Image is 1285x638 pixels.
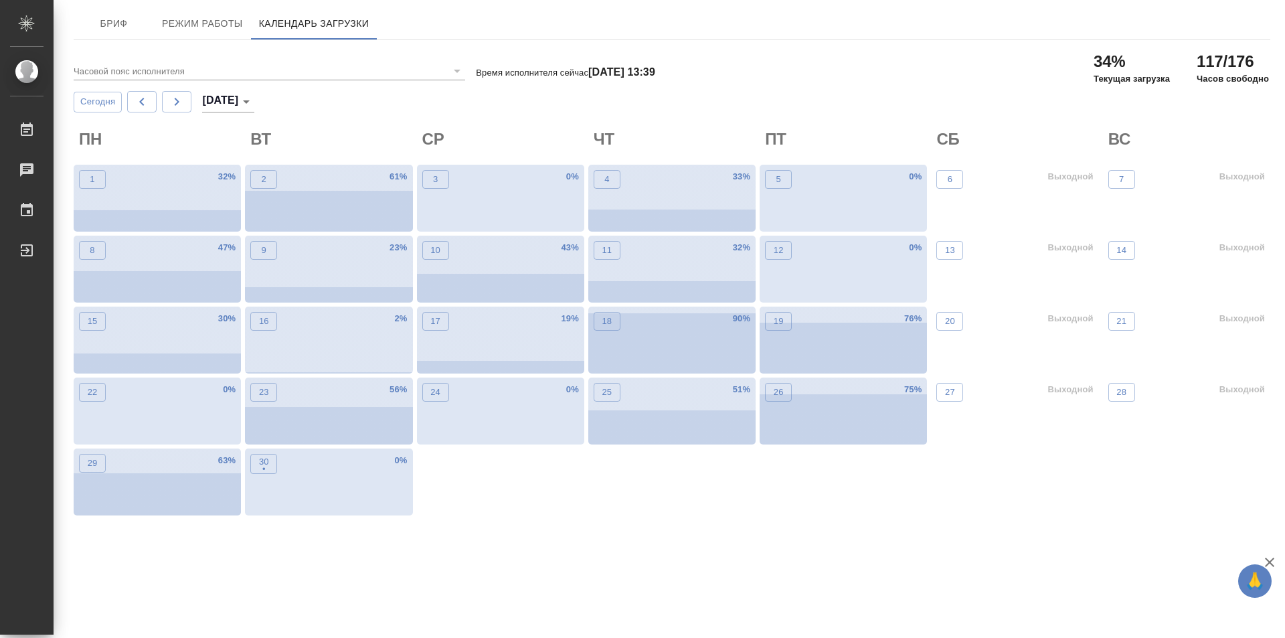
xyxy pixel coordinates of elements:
[262,173,266,186] p: 2
[476,68,655,78] p: Время исполнителя сейчас
[1047,241,1093,254] p: Выходной
[765,383,792,402] button: 26
[594,170,620,189] button: 4
[602,386,612,399] p: 25
[604,173,609,186] p: 4
[259,455,269,469] p: 30
[936,241,963,260] button: 13
[80,94,115,110] span: Сегодня
[733,241,750,254] p: 32 %
[774,244,784,257] p: 12
[561,241,578,254] p: 43 %
[774,315,784,328] p: 19
[765,312,792,331] button: 19
[765,241,792,260] button: 12
[79,454,106,473] button: 29
[765,129,927,150] h2: ПТ
[394,312,407,325] p: 2 %
[909,170,922,183] p: 0 %
[250,383,277,402] button: 23
[1119,173,1124,186] p: 7
[945,386,955,399] p: 27
[588,66,655,78] h4: [DATE] 13:39
[218,454,236,467] p: 63 %
[733,170,750,183] p: 33 %
[430,386,440,399] p: 24
[1197,51,1269,72] h2: 117/176
[1047,170,1093,183] p: Выходной
[250,129,412,150] h2: ВТ
[259,386,269,399] p: 23
[1108,383,1135,402] button: 28
[733,312,750,325] p: 90 %
[390,241,407,254] p: 23 %
[390,383,407,396] p: 56 %
[561,312,578,325] p: 19 %
[433,173,438,186] p: 3
[602,244,612,257] p: 11
[202,91,254,112] div: [DATE]
[602,315,612,328] p: 18
[218,312,236,325] p: 30 %
[1108,129,1270,150] h2: ВС
[259,315,269,328] p: 16
[422,383,449,402] button: 24
[223,383,236,396] p: 0 %
[79,383,106,402] button: 22
[422,312,449,331] button: 17
[88,386,98,399] p: 22
[430,315,440,328] p: 17
[566,383,579,396] p: 0 %
[936,312,963,331] button: 20
[88,315,98,328] p: 15
[259,15,369,32] span: Календарь загрузки
[945,315,955,328] p: 20
[594,241,620,260] button: 11
[1219,383,1265,396] p: Выходной
[422,170,449,189] button: 3
[262,244,266,257] p: 9
[79,129,241,150] h2: ПН
[1108,241,1135,260] button: 14
[1108,312,1135,331] button: 21
[1116,386,1126,399] p: 28
[250,454,277,474] button: 30•
[1116,244,1126,257] p: 14
[936,383,963,402] button: 27
[566,170,579,183] p: 0 %
[765,170,792,189] button: 5
[1094,51,1170,72] h2: 34%
[948,173,952,186] p: 6
[88,457,98,470] p: 29
[74,92,122,112] button: Сегодня
[1047,383,1093,396] p: Выходной
[250,312,277,331] button: 16
[390,170,407,183] p: 61 %
[162,15,243,32] span: Режим работы
[1219,312,1265,325] p: Выходной
[936,170,963,189] button: 6
[1047,312,1093,325] p: Выходной
[1197,72,1269,86] p: Часов свободно
[594,129,756,150] h2: ЧТ
[909,241,922,254] p: 0 %
[90,173,94,186] p: 1
[594,312,620,331] button: 18
[776,173,780,186] p: 5
[430,244,440,257] p: 10
[250,170,277,189] button: 2
[904,312,922,325] p: 76 %
[904,383,922,396] p: 75 %
[936,129,1098,150] h2: СБ
[90,244,94,257] p: 8
[82,15,146,32] span: Бриф
[1244,567,1266,595] span: 🙏
[259,463,269,476] p: •
[422,241,449,260] button: 10
[1238,564,1272,598] button: 🙏
[218,241,236,254] p: 47 %
[1219,170,1265,183] p: Выходной
[1094,72,1170,86] p: Текущая загрузка
[394,454,407,467] p: 0 %
[594,383,620,402] button: 25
